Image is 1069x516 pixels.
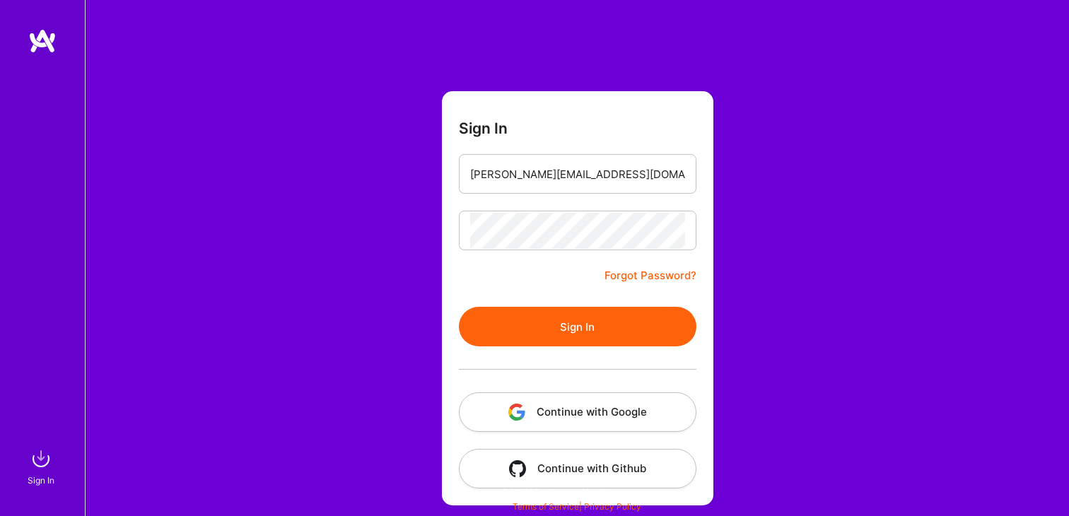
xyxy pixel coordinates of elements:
[508,404,525,421] img: icon
[28,28,57,54] img: logo
[584,501,641,512] a: Privacy Policy
[30,445,55,488] a: sign inSign In
[28,473,54,488] div: Sign In
[470,156,685,192] input: Email...
[513,501,641,512] span: |
[459,119,508,137] h3: Sign In
[27,445,55,473] img: sign in
[459,449,696,488] button: Continue with Github
[604,267,696,284] a: Forgot Password?
[509,460,526,477] img: icon
[513,501,579,512] a: Terms of Service
[459,307,696,346] button: Sign In
[459,392,696,432] button: Continue with Google
[85,474,1069,509] div: © 2025 ATeams Inc., All rights reserved.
